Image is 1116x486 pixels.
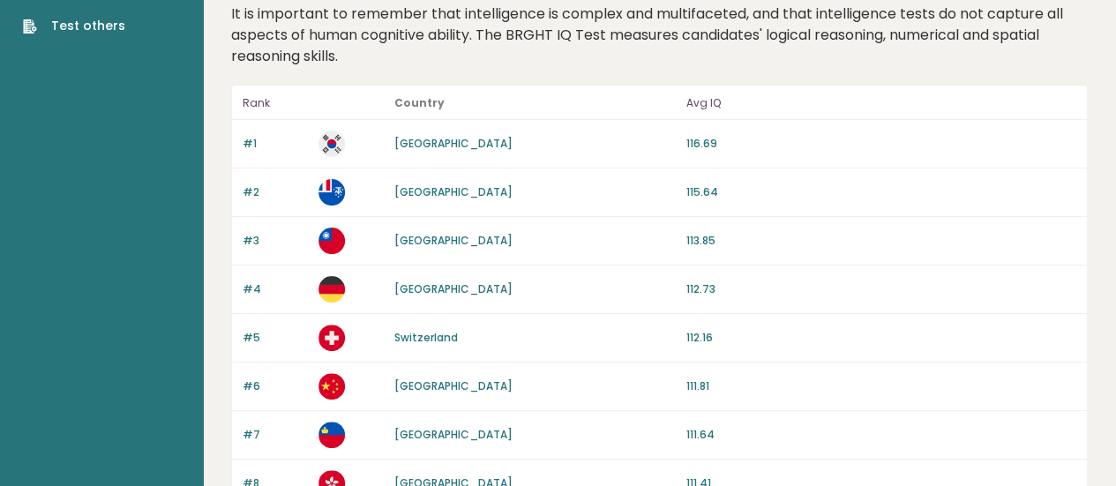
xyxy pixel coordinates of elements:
[686,233,1076,249] p: 113.85
[318,179,345,206] img: tf.svg
[243,93,308,114] p: Rank
[393,281,512,296] a: [GEOGRAPHIC_DATA]
[243,330,308,346] p: #5
[23,17,137,35] a: Test others
[318,228,345,254] img: tw.svg
[393,95,444,110] b: Country
[225,4,1095,67] div: It is important to remember that intelligence is complex and multifaceted, and that intelligence ...
[393,330,457,345] a: Switzerland
[393,378,512,393] a: [GEOGRAPHIC_DATA]
[686,136,1076,152] p: 116.69
[318,373,345,400] img: cn.svg
[686,93,1076,114] p: Avg IQ
[686,184,1076,200] p: 115.64
[243,427,308,443] p: #7
[318,325,345,351] img: ch.svg
[243,136,308,152] p: #1
[393,233,512,248] a: [GEOGRAPHIC_DATA]
[686,281,1076,297] p: 112.73
[318,276,345,303] img: de.svg
[393,184,512,199] a: [GEOGRAPHIC_DATA]
[686,330,1076,346] p: 112.16
[393,427,512,442] a: [GEOGRAPHIC_DATA]
[243,233,308,249] p: #3
[243,184,308,200] p: #2
[393,136,512,151] a: [GEOGRAPHIC_DATA]
[243,378,308,394] p: #6
[318,422,345,448] img: li.svg
[686,427,1076,443] p: 111.64
[243,281,308,297] p: #4
[686,378,1076,394] p: 111.81
[318,131,345,157] img: kr.svg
